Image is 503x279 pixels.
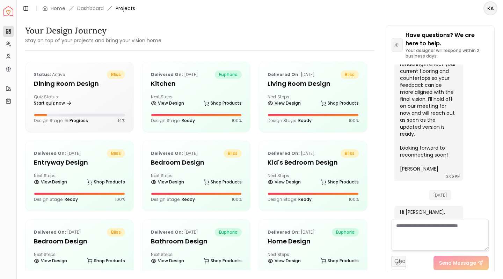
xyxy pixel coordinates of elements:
a: Shop Products [87,177,125,187]
h3: Your Design Journey [25,25,161,36]
p: [DATE] [151,228,198,236]
b: Delivered on: [151,71,183,77]
a: View Design [151,98,184,108]
a: Shop Products [321,98,359,108]
p: [DATE] [34,228,81,236]
b: Status: [34,71,51,77]
span: bliss [107,70,125,79]
a: Start quiz now [34,98,72,108]
p: Design Stage: [268,118,312,123]
a: Shop Products [204,177,242,187]
span: bliss [224,149,242,158]
a: Shop Products [204,98,242,108]
p: Design Stage: [151,118,195,123]
a: Home [51,5,65,12]
h5: Bedroom Design [34,236,125,246]
div: Hi [PERSON_NAME], Thanks so much for your message! I completely agree, it makes total sense to wa... [400,12,456,172]
h5: entryway design [34,158,125,167]
nav: breadcrumb [42,5,135,12]
p: Design Stage: [151,197,195,202]
b: Delivered on: [268,150,300,156]
b: Delivered on: [268,71,300,77]
a: View Design [268,177,301,187]
h5: Kid's Bedroom Design [268,158,359,167]
b: Delivered on: [34,150,66,156]
div: Quiz Status: [34,94,76,108]
b: Delivered on: [268,229,300,235]
b: Delivered on: [151,229,183,235]
a: Shop Products [321,177,359,187]
div: Next Steps: [151,173,242,187]
span: Ready [65,196,78,202]
p: Your designer will respond within 2 business days. [406,48,489,59]
a: Shop Products [204,256,242,266]
p: Design Stage: [268,197,312,202]
h5: Living Room design [268,79,359,89]
a: View Design [268,256,301,266]
div: Next Steps: [34,252,125,266]
div: Next Steps: [268,173,359,187]
h5: Bedroom Design [151,158,242,167]
span: euphoria [215,70,242,79]
p: 100 % [232,197,242,202]
p: [DATE] [268,149,315,158]
b: Delivered on: [151,150,183,156]
div: 2:05 PM [446,173,460,180]
p: Have questions? We are here to help. [406,31,489,48]
p: Design Stage: [34,118,88,123]
span: euphoria [332,228,359,236]
p: [DATE] [268,228,315,236]
span: Projects [116,5,135,12]
span: Ready [182,196,195,202]
a: View Design [34,256,67,266]
img: Spacejoy Logo [3,6,13,16]
span: In Progress [65,118,88,123]
div: Next Steps: [151,94,242,108]
div: Next Steps: [151,252,242,266]
h5: Kitchen [151,79,242,89]
p: [DATE] [268,70,315,79]
p: 14 % [118,118,125,123]
p: 100 % [115,197,125,202]
a: View Design [151,177,184,187]
a: View Design [34,177,67,187]
button: KA [483,1,497,15]
a: Spacejoy [3,6,13,16]
p: 100 % [232,118,242,123]
span: bliss [341,149,359,158]
a: View Design [151,256,184,266]
p: 100 % [349,118,359,123]
span: [DATE] [429,190,451,200]
span: bliss [107,149,125,158]
a: Shop Products [87,256,125,266]
p: [DATE] [151,70,198,79]
p: 100 % [349,197,359,202]
p: Design Stage: [34,197,78,202]
a: Dashboard [77,5,104,12]
p: [DATE] [151,149,198,158]
b: Delivered on: [34,229,66,235]
small: Stay on top of your projects and bring your vision home [25,37,161,44]
a: Shop Products [321,256,359,266]
span: bliss [341,70,359,79]
div: Next Steps: [268,252,359,266]
span: Ready [298,196,312,202]
h5: Dining Room design [34,79,125,89]
h5: Bathroom Design [151,236,242,246]
div: Next Steps: [34,173,125,187]
p: [DATE] [34,149,81,158]
p: active [34,70,65,79]
div: Next Steps: [268,94,359,108]
span: Ready [298,118,312,123]
span: KA [484,2,497,15]
a: View Design [268,98,301,108]
h5: Home Design [268,236,359,246]
span: bliss [107,228,125,236]
span: euphoria [215,228,242,236]
span: Ready [182,118,195,123]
